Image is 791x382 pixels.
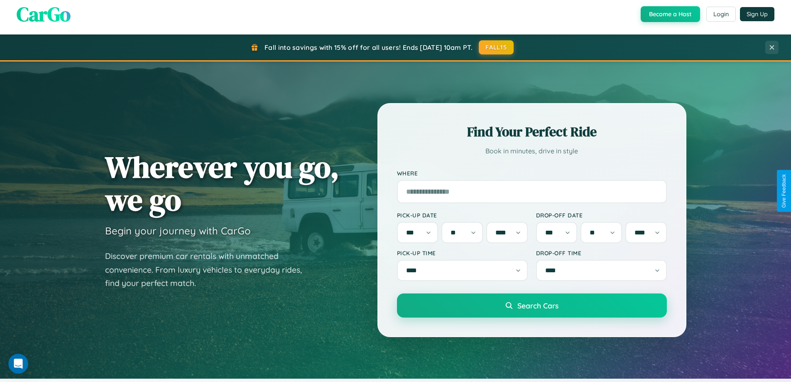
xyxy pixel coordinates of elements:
p: Book in minutes, drive in style [397,145,667,157]
button: Sign Up [740,7,774,21]
label: Where [397,170,667,177]
p: Discover premium car rentals with unmatched convenience. From luxury vehicles to everyday rides, ... [105,249,313,290]
label: Pick-up Date [397,212,528,219]
h3: Begin your journey with CarGo [105,224,251,237]
label: Drop-off Time [536,249,667,256]
span: Fall into savings with 15% off for all users! Ends [DATE] 10am PT. [264,43,473,52]
label: Pick-up Time [397,249,528,256]
label: Drop-off Date [536,212,667,219]
h1: Wherever you go, we go [105,150,339,216]
span: Search Cars [517,301,558,310]
button: Become a Host [641,6,700,22]
div: Give Feedback [781,174,787,208]
span: CarGo [17,0,71,28]
h2: Find Your Perfect Ride [397,123,667,141]
button: Search Cars [397,293,667,318]
iframe: Intercom live chat [8,354,28,374]
button: FALL15 [479,40,514,54]
button: Login [706,7,736,22]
